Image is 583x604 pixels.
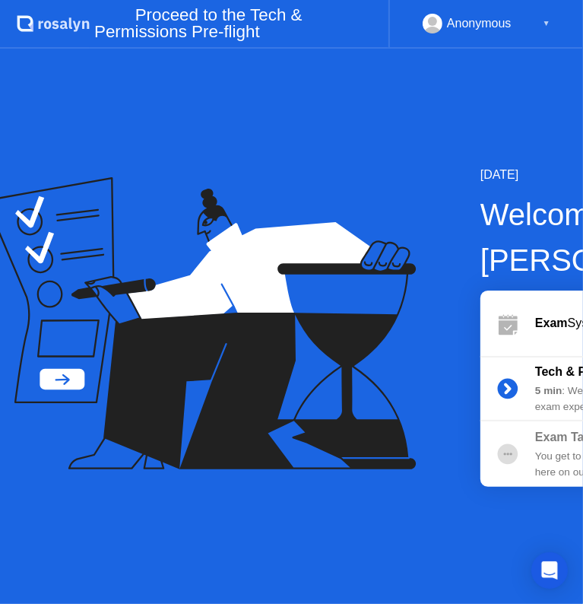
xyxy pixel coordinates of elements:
[543,14,550,33] div: ▼
[531,552,568,589] div: Open Intercom Messenger
[447,14,512,33] div: Anonymous
[535,385,562,396] b: 5 min
[535,316,568,329] b: Exam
